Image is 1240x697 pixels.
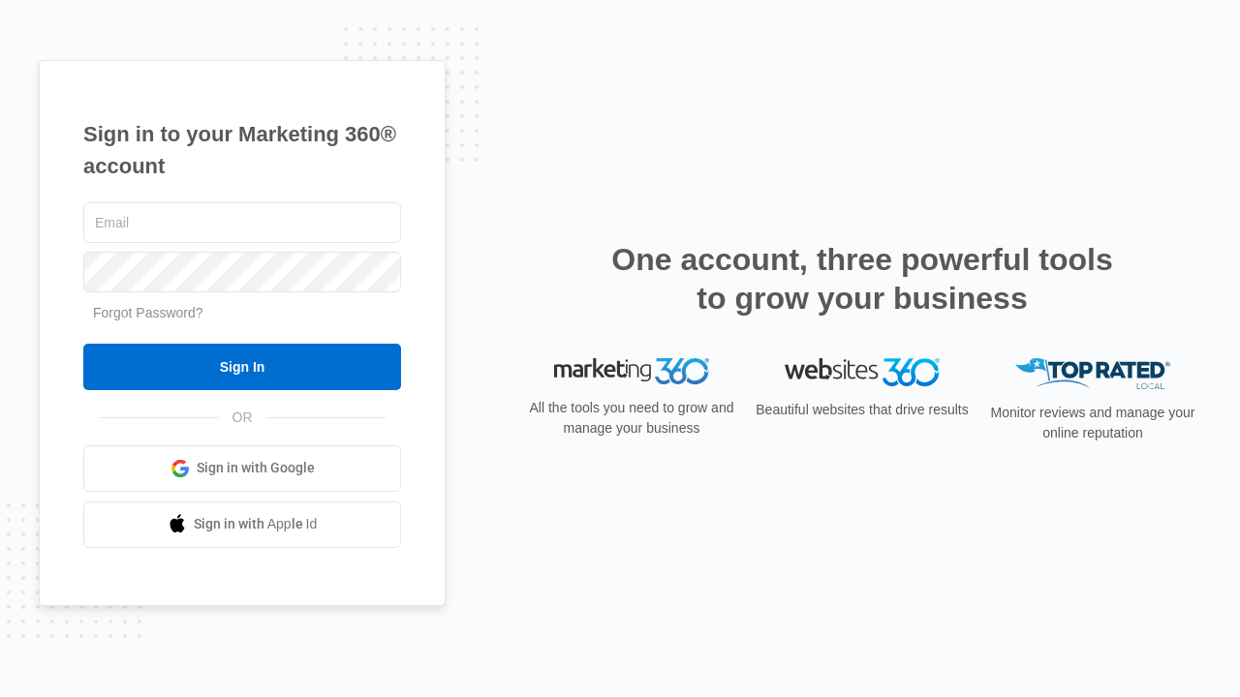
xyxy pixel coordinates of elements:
[605,240,1119,318] h2: One account, three powerful tools to grow your business
[93,305,203,320] a: Forgot Password?
[83,501,401,548] a: Sign in with Apple Id
[523,398,740,439] p: All the tools you need to grow and manage your business
[83,344,401,390] input: Sign In
[83,202,401,243] input: Email
[554,358,709,385] img: Marketing 360
[984,403,1201,443] p: Monitor reviews and manage your online reputation
[754,400,971,420] p: Beautiful websites that drive results
[197,458,315,478] span: Sign in with Google
[83,118,401,182] h1: Sign in to your Marketing 360® account
[194,514,318,534] span: Sign in with Apple Id
[83,445,401,492] a: Sign in with Google
[785,358,940,386] img: Websites 360
[1015,358,1170,390] img: Top Rated Local
[219,408,266,428] span: OR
